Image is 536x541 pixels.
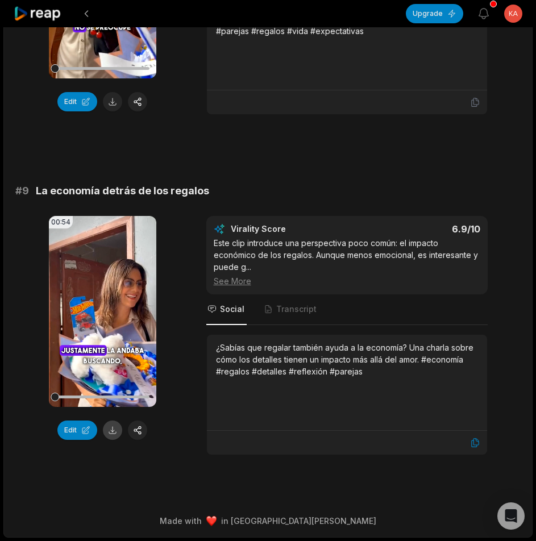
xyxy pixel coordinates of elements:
[36,183,209,199] span: La economía detrás de los regalos
[57,421,97,440] button: Edit
[214,237,480,287] div: Este clip introduce una perspectiva poco común: el impacto económico de los regalos. Aunque menos...
[220,303,244,315] span: Social
[57,92,97,111] button: Edit
[216,342,478,377] div: ¿Sabías que regalar también ayuda a la economía? Una charla sobre cómo los detalles tienen un imp...
[14,515,522,527] div: Made with in [GEOGRAPHIC_DATA][PERSON_NAME]
[206,516,217,526] img: heart emoji
[214,275,480,287] div: See More
[206,294,488,325] nav: Tabs
[276,303,317,315] span: Transcript
[49,216,156,407] video: Your browser does not support mp4 format.
[406,4,463,23] button: Upgrade
[497,502,525,530] div: Open Intercom Messenger
[231,223,353,235] div: Virality Score
[358,223,480,235] div: 6.9 /10
[15,183,29,199] span: # 9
